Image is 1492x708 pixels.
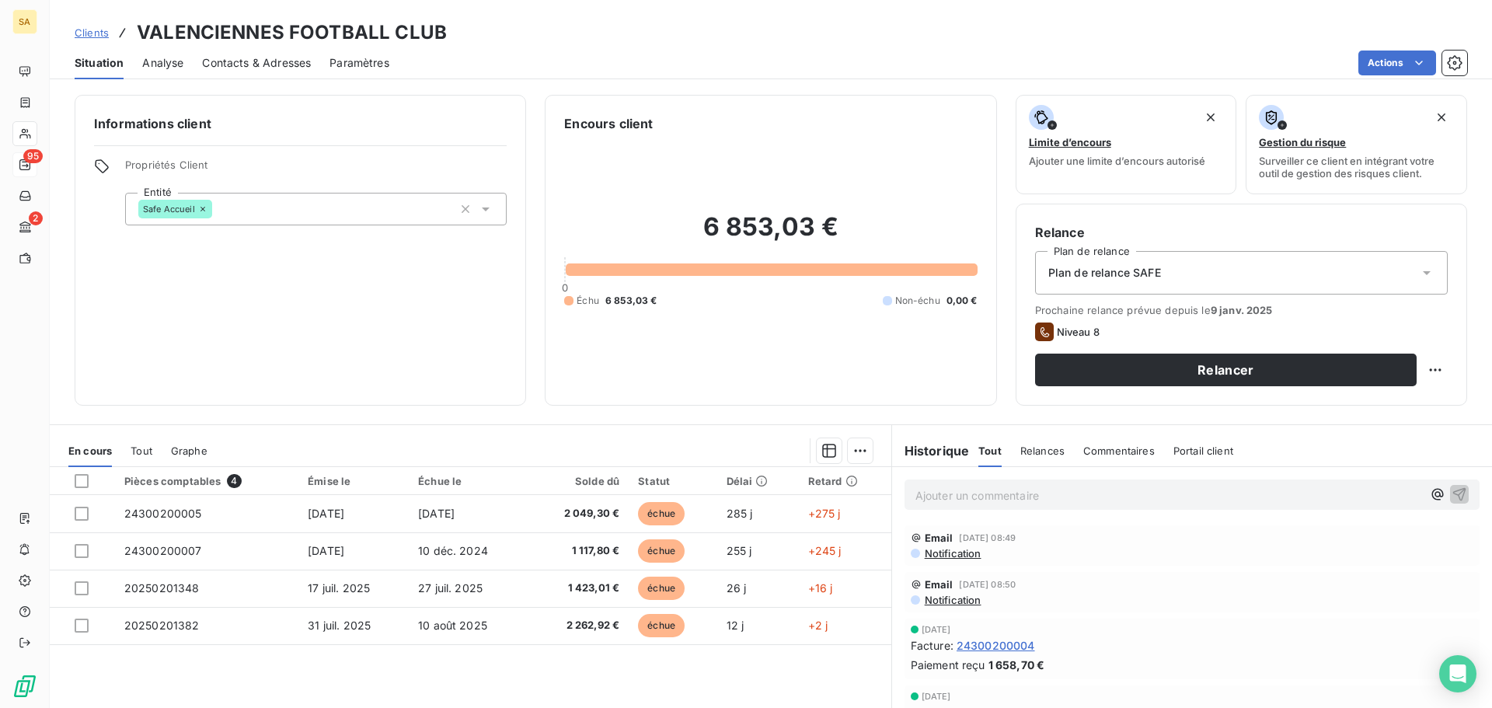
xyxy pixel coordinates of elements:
[137,19,447,47] h3: VALENCIENNES FOOTBALL CLUB
[577,294,599,308] span: Échu
[895,294,940,308] span: Non-échu
[131,445,152,457] span: Tout
[562,281,568,294] span: 0
[418,507,455,520] span: [DATE]
[808,507,841,520] span: +275 j
[124,581,200,595] span: 20250201348
[1246,95,1467,194] button: Gestion du risqueSurveiller ce client en intégrant votre outil de gestion des risques client.
[538,475,619,487] div: Solde dû
[142,55,183,71] span: Analyse
[1083,445,1155,457] span: Commentaires
[124,507,202,520] span: 24300200005
[808,475,882,487] div: Retard
[808,619,828,632] span: +2 j
[808,581,833,595] span: +16 j
[23,149,43,163] span: 95
[75,26,109,39] span: Clients
[1259,136,1346,148] span: Gestion du risque
[124,544,202,557] span: 24300200007
[922,692,951,701] span: [DATE]
[638,502,685,525] span: échue
[727,544,752,557] span: 255 j
[12,214,37,239] a: 2
[308,544,344,557] span: [DATE]
[538,506,619,521] span: 2 049,30 €
[638,539,685,563] span: échue
[308,475,399,487] div: Émise le
[1057,326,1100,338] span: Niveau 8
[538,581,619,596] span: 1 423,01 €
[143,204,195,214] span: Safe Accueil
[988,657,1045,673] span: 1 658,70 €
[1016,95,1237,194] button: Limite d’encoursAjouter une limite d’encours autorisé
[727,581,747,595] span: 26 j
[978,445,1002,457] span: Tout
[68,445,112,457] span: En cours
[12,152,37,177] a: 95
[538,618,619,633] span: 2 262,92 €
[1048,265,1161,281] span: Plan de relance SAFE
[212,202,225,216] input: Ajouter une valeur
[727,475,790,487] div: Délai
[418,544,488,557] span: 10 déc. 2024
[808,544,842,557] span: +245 j
[959,580,1016,589] span: [DATE] 08:50
[12,674,37,699] img: Logo LeanPay
[308,619,371,632] span: 31 juil. 2025
[1439,655,1476,692] div: Open Intercom Messenger
[1035,354,1417,386] button: Relancer
[29,211,43,225] span: 2
[418,619,487,632] span: 10 août 2025
[892,441,970,460] h6: Historique
[94,114,507,133] h6: Informations client
[911,657,985,673] span: Paiement reçu
[638,577,685,600] span: échue
[1020,445,1065,457] span: Relances
[1259,155,1454,180] span: Surveiller ce client en intégrant votre outil de gestion des risques client.
[727,507,753,520] span: 285 j
[1173,445,1233,457] span: Portail client
[418,475,519,487] div: Échue le
[922,625,951,634] span: [DATE]
[638,614,685,637] span: échue
[957,637,1035,654] span: 24300200004
[124,619,200,632] span: 20250201382
[171,445,207,457] span: Graphe
[202,55,311,71] span: Contacts & Adresses
[946,294,978,308] span: 0,00 €
[308,581,370,595] span: 17 juil. 2025
[1211,304,1273,316] span: 9 janv. 2025
[923,594,981,606] span: Notification
[925,578,953,591] span: Email
[227,474,241,488] span: 4
[1035,304,1448,316] span: Prochaine relance prévue depuis le
[329,55,389,71] span: Paramètres
[727,619,744,632] span: 12 j
[308,507,344,520] span: [DATE]
[911,637,953,654] span: Facture :
[923,547,981,560] span: Notification
[124,474,289,488] div: Pièces comptables
[959,533,1016,542] span: [DATE] 08:49
[925,532,953,544] span: Email
[75,25,109,40] a: Clients
[75,55,124,71] span: Situation
[1029,155,1205,167] span: Ajouter une limite d’encours autorisé
[125,159,507,180] span: Propriétés Client
[1029,136,1111,148] span: Limite d’encours
[638,475,707,487] div: Statut
[12,9,37,34] div: SA
[538,543,619,559] span: 1 117,80 €
[564,211,977,258] h2: 6 853,03 €
[418,581,483,595] span: 27 juil. 2025
[605,294,657,308] span: 6 853,03 €
[564,114,653,133] h6: Encours client
[1035,223,1448,242] h6: Relance
[1358,51,1436,75] button: Actions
